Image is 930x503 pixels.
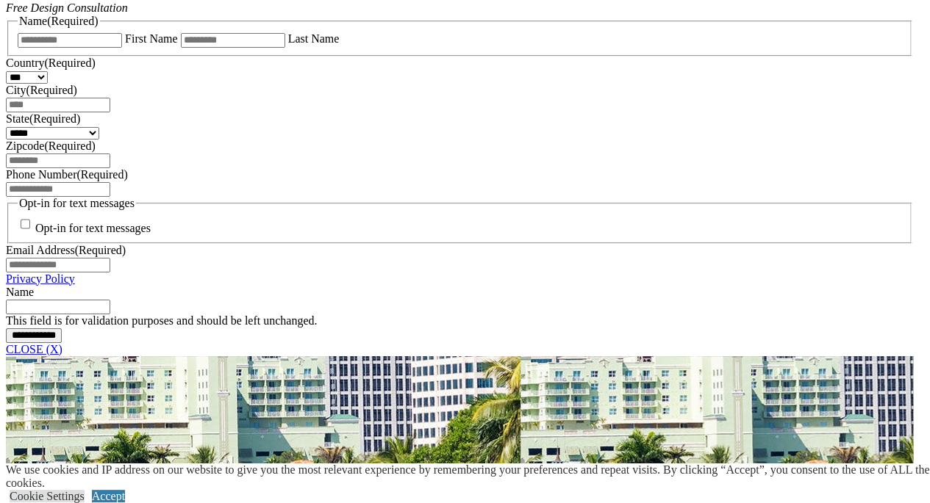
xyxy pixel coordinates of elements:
span: (Required) [29,112,80,125]
span: (Required) [47,15,98,27]
span: (Required) [75,244,126,256]
span: (Required) [26,84,77,96]
em: Free Design Consultation [6,1,128,14]
label: State [6,112,80,125]
label: City [6,84,77,96]
label: Zipcode [6,140,96,152]
label: Opt-in for text messages [35,222,151,234]
a: Cookie Settings [10,490,85,502]
legend: Name [18,15,100,28]
span: (Required) [44,140,95,152]
label: Email Address [6,244,126,256]
legend: Opt-in for text messages [18,197,136,210]
div: This field is for validation purposes and should be left unchanged. [6,314,913,328]
label: Name [6,286,34,298]
a: CLOSE (X) [6,343,62,355]
a: Privacy Policy [6,272,75,285]
label: Last Name [288,32,340,45]
a: Accept [92,490,125,502]
span: (Required) [44,57,95,69]
span: (Required) [76,168,127,181]
label: First Name [125,32,178,45]
label: Country [6,57,96,69]
label: Phone Number [6,168,128,181]
div: We use cookies and IP address on our website to give you the most relevant experience by remember... [6,463,930,490]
